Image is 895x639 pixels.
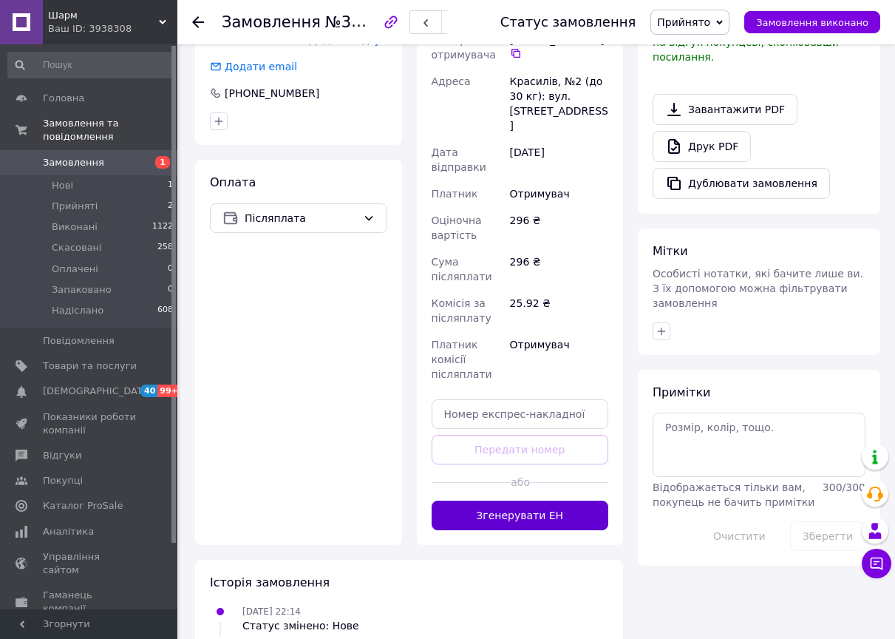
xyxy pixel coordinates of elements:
span: Показники роботи компанії [43,410,137,437]
span: №366234150 [325,13,430,31]
span: Відображається тільки вам, покупець не бачить примітки [653,481,814,508]
span: Особисті нотатки, які бачите лише ви. З їх допомогою можна фільтрувати замовлення [653,268,863,309]
span: Замовлення [222,13,321,31]
span: У вас є 29 днів, щоб відправити запит на відгук покупцеві, скопіювавши посилання. [653,21,860,63]
span: Прийнято [657,16,710,28]
span: 258 [157,241,173,254]
span: [DATE] 22:14 [242,606,301,617]
button: Згенерувати ЕН [432,501,609,530]
span: Повідомлення [43,334,115,348]
div: 296 ₴ [507,248,611,290]
button: Чат з покупцем [862,549,891,578]
span: 300 / 300 [823,481,865,493]
span: 1122 [152,220,173,234]
span: Гаманець компанії [43,589,137,615]
a: Друк PDF [653,131,751,162]
span: Головна [43,92,84,105]
span: 0 [168,263,173,276]
div: Ваш ID: 3938308 [48,22,177,35]
div: Отримувач [507,331,611,388]
div: Статус замовлення [500,15,636,30]
div: [PHONE_NUMBER] [510,33,608,59]
div: Красилів, №2 (до 30 кг): вул. [STREET_ADDRESS] [507,68,611,139]
button: Дублювати замовлення [653,168,830,199]
span: або [511,475,528,490]
span: 0 [168,283,173,297]
button: Замовлення виконано [744,11,880,33]
span: Оціночна вартість [432,214,482,241]
div: 25.92 ₴ [507,290,611,331]
div: 296 ₴ [507,207,611,248]
span: Замовлення виконано [756,17,868,28]
span: Дата відправки [432,146,486,173]
span: Комісія за післяплату [432,297,491,324]
div: Отримувач [507,180,611,207]
div: Повернутися назад [192,15,204,30]
span: Адреса [432,75,471,87]
span: Скасовані [52,241,102,254]
span: Оплачені [52,263,98,276]
span: Запаковано [52,283,112,297]
div: Додати email [223,59,299,74]
span: Нові [52,179,73,192]
span: Шарм [48,9,159,22]
span: 99+ [157,385,182,397]
span: Додати відгук [309,34,387,46]
span: Замовлення та повідомлення [43,117,177,143]
div: [DATE] [507,139,611,180]
span: Примітки [653,385,710,399]
span: Управління сайтом [43,550,137,577]
a: Завантажити PDF [653,94,797,125]
div: Додати email [208,59,299,74]
span: [DEMOGRAPHIC_DATA] [43,385,152,398]
span: Аналітика [43,525,94,538]
span: Товари та послуги [43,359,137,373]
span: Виконані [52,220,98,234]
span: Замовлення [43,156,104,169]
span: Телефон отримувача [432,34,496,61]
span: Платник комісії післяплати [432,339,492,380]
span: Платник [432,188,478,200]
span: 40 [140,385,157,397]
span: 1 [168,179,173,192]
span: Надіслано [52,304,103,317]
span: Оплата [210,175,256,189]
span: 1 [155,156,170,169]
span: Післяплата [245,210,357,226]
span: 2 [168,200,173,213]
span: Прийняті [52,200,98,213]
div: Статус змінено: Нове [242,618,359,633]
span: Мітки [653,244,688,258]
input: Номер експрес-накладної [432,399,609,429]
span: Сума післяплати [432,256,492,283]
input: Пошук [7,52,174,78]
span: 608 [157,304,173,317]
div: [PHONE_NUMBER] [223,86,321,101]
span: Відгуки [43,449,81,462]
span: Каталог ProSale [43,499,123,513]
span: Покупці [43,474,83,487]
span: Історія замовлення [210,575,330,589]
